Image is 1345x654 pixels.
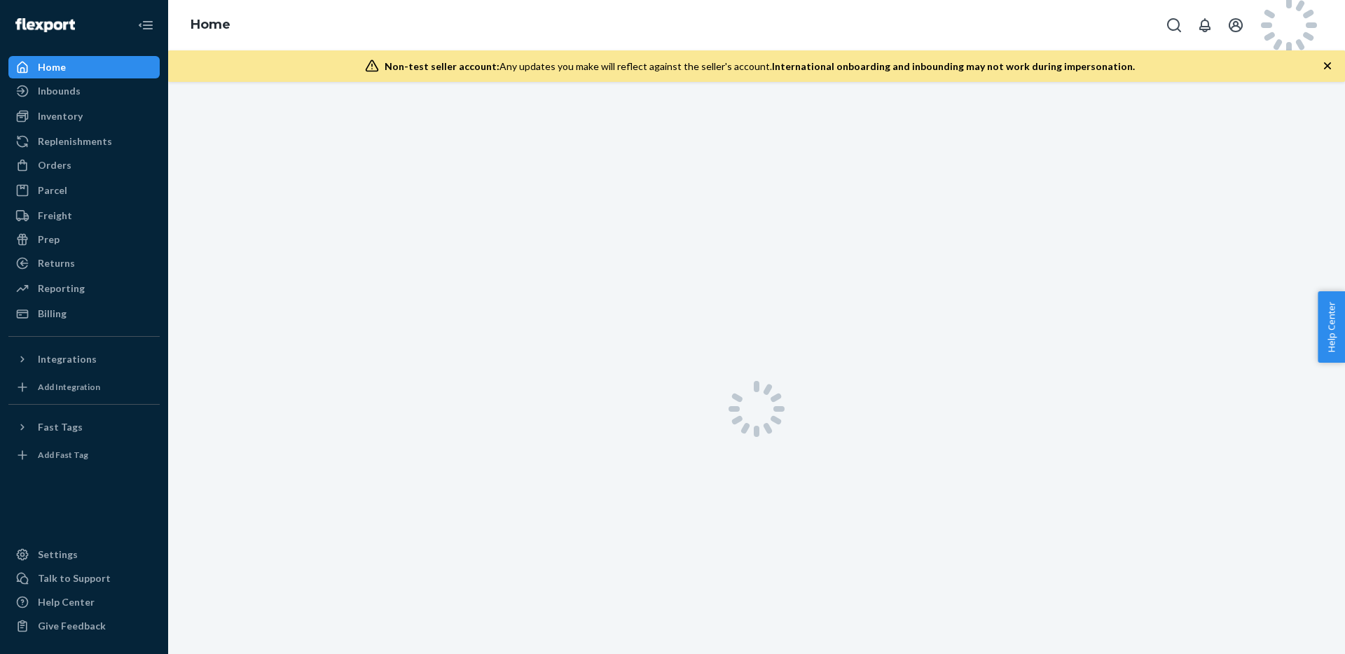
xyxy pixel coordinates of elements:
a: Returns [8,252,160,274]
div: Add Fast Tag [38,449,88,461]
div: Inventory [38,109,83,123]
button: Give Feedback [8,615,160,637]
div: Prep [38,232,60,246]
button: Open notifications [1191,11,1219,39]
div: Talk to Support [38,571,111,585]
div: Freight [38,209,72,223]
a: Inventory [8,105,160,127]
div: Reporting [38,281,85,295]
ol: breadcrumbs [179,5,242,46]
img: Flexport logo [15,18,75,32]
a: Home [191,17,230,32]
div: Inbounds [38,84,81,98]
a: Home [8,56,160,78]
a: Reporting [8,277,160,300]
div: Add Integration [38,381,100,393]
div: Help Center [38,595,95,609]
a: Add Fast Tag [8,444,160,466]
a: Inbounds [8,80,160,102]
div: Home [38,60,66,74]
button: Integrations [8,348,160,370]
button: Close Navigation [132,11,160,39]
button: Fast Tags [8,416,160,438]
a: Parcel [8,179,160,202]
div: Replenishments [38,134,112,148]
div: Give Feedback [38,619,106,633]
a: Freight [8,204,160,227]
div: Any updates you make will reflect against the seller's account. [385,60,1135,74]
div: Integrations [38,352,97,366]
span: International onboarding and inbounding may not work during impersonation. [772,60,1135,72]
button: Help Center [1318,291,1345,363]
a: Add Integration [8,376,160,398]
button: Open Search Box [1160,11,1188,39]
a: Billing [8,302,160,325]
a: Help Center [8,591,160,613]
a: Prep [8,228,160,251]
div: Orders [38,158,71,172]
div: Settings [38,548,78,562]
div: Returns [38,256,75,270]
div: Billing [38,307,67,321]
a: Replenishments [8,130,160,153]
button: Talk to Support [8,567,160,590]
a: Orders [8,154,160,176]
div: Parcel [38,183,67,197]
a: Settings [8,543,160,566]
span: Non-test seller account: [385,60,499,72]
div: Fast Tags [38,420,83,434]
button: Open account menu [1222,11,1250,39]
